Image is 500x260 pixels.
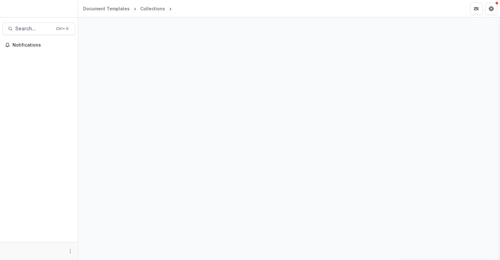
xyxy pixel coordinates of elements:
button: Notifications [2,40,75,50]
a: Document Templates [81,4,132,13]
span: Search... [15,26,52,32]
button: More [67,247,74,255]
button: Get Help [485,2,497,15]
a: Collections [138,4,167,13]
div: Ctrl + K [55,25,70,32]
div: Collections [140,5,165,12]
button: Partners [470,2,482,15]
span: Notifications [12,42,73,48]
div: Document Templates [83,5,130,12]
nav: breadcrumb [81,4,200,13]
button: Search... [2,22,75,35]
